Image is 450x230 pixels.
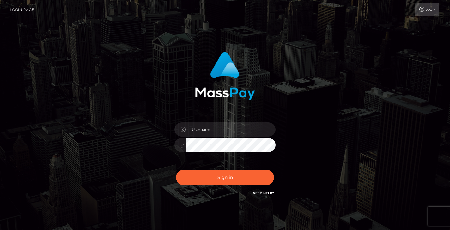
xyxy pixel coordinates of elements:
button: Sign in [176,170,274,185]
img: MassPay Login [195,52,255,100]
a: Login [415,3,439,16]
a: Login Page [10,3,34,16]
a: Need Help? [253,191,274,195]
input: Username... [186,122,276,137]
